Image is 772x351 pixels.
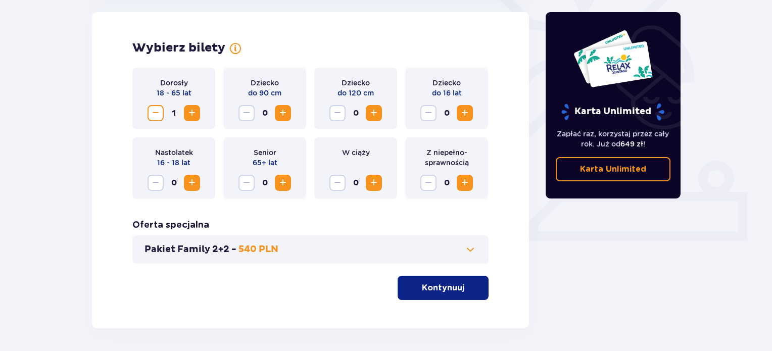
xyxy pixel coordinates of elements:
button: Decrease [238,175,255,191]
p: do 16 lat [432,88,462,98]
p: do 120 cm [337,88,374,98]
span: 0 [166,175,182,191]
button: Increase [457,105,473,121]
span: 1 [166,105,182,121]
p: Wybierz bilety [132,40,225,56]
p: Zapłać raz, korzystaj przez cały rok. Już od ! [556,129,671,149]
p: Nastolatek [155,147,193,158]
p: do 90 cm [248,88,281,98]
p: Karta Unlimited [580,164,646,175]
button: Increase [366,105,382,121]
span: 0 [439,105,455,121]
p: 540 PLN [238,243,278,256]
button: Decrease [329,175,346,191]
span: 0 [257,105,273,121]
span: 0 [348,175,364,191]
p: Dziecko [342,78,370,88]
p: Kontynuuj [422,282,464,293]
p: Z niepełno­sprawnością [413,147,480,168]
p: Dziecko [432,78,461,88]
span: 0 [257,175,273,191]
button: Decrease [148,105,164,121]
button: Increase [275,175,291,191]
button: Kontynuuj [398,276,489,300]
p: Dorosły [160,78,188,88]
button: Increase [184,105,200,121]
p: Karta Unlimited [560,103,665,121]
p: 18 - 65 lat [157,88,191,98]
p: Dziecko [251,78,279,88]
a: Karta Unlimited [556,157,671,181]
span: 0 [348,105,364,121]
p: 16 - 18 lat [157,158,190,168]
p: W ciąży [342,147,370,158]
button: Increase [275,105,291,121]
button: Pakiet Family 2+2 -540 PLN [144,243,476,256]
p: Senior [254,147,276,158]
span: 0 [439,175,455,191]
button: Decrease [238,105,255,121]
p: Oferta specjalna [132,219,209,231]
button: Decrease [420,105,437,121]
button: Increase [184,175,200,191]
span: 649 zł [620,140,643,148]
button: Increase [457,175,473,191]
p: Pakiet Family 2+2 - [144,243,236,256]
button: Decrease [329,105,346,121]
p: 65+ lat [253,158,277,168]
button: Decrease [420,175,437,191]
button: Increase [366,175,382,191]
button: Decrease [148,175,164,191]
